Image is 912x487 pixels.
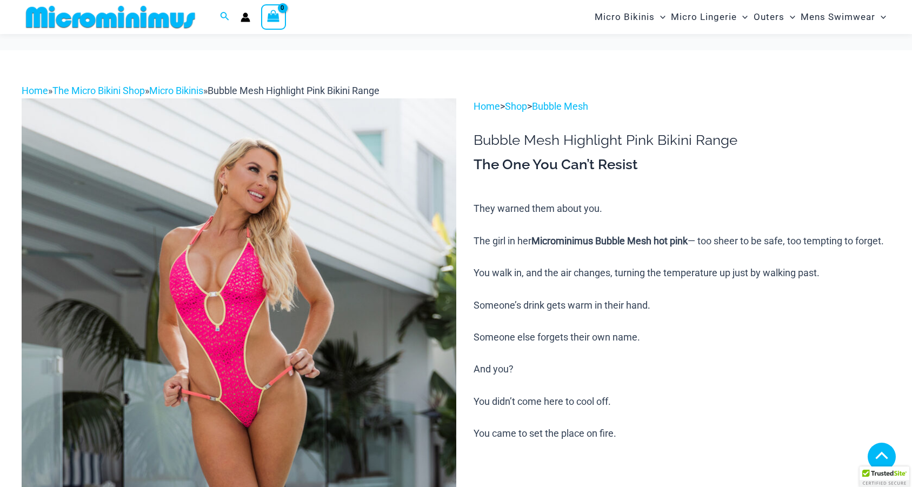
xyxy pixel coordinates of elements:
a: Home [22,85,48,96]
img: MM SHOP LOGO FLAT [22,5,199,29]
nav: Site Navigation [590,2,890,32]
span: Bubble Mesh Highlight Pink Bikini Range [208,85,380,96]
a: Home [474,101,500,112]
div: TrustedSite Certified [860,466,909,487]
p: > > [474,98,890,115]
span: Menu Toggle [784,3,795,31]
a: View Shopping Cart, empty [261,4,286,29]
span: Menu Toggle [875,3,886,31]
a: Micro BikinisMenu ToggleMenu Toggle [592,3,668,31]
h1: Bubble Mesh Highlight Pink Bikini Range [474,132,890,149]
span: » » » [22,85,380,96]
a: Micro Bikinis [149,85,203,96]
a: The Micro Bikini Shop [52,85,145,96]
a: OutersMenu ToggleMenu Toggle [751,3,798,31]
a: Shop [505,101,527,112]
span: Menu Toggle [655,3,665,31]
span: Mens Swimwear [801,3,875,31]
a: Account icon link [241,12,250,22]
span: Menu Toggle [737,3,748,31]
span: Micro Lingerie [671,3,737,31]
a: Micro LingerieMenu ToggleMenu Toggle [668,3,750,31]
h3: The One You Can’t Resist [474,156,890,174]
p: They warned them about you. The girl in her — too sheer to be safe, too tempting to forget. You w... [474,201,890,442]
b: Microminimus Bubble Mesh hot pink [531,235,688,246]
a: Bubble Mesh [532,101,588,112]
span: Outers [754,3,784,31]
span: Micro Bikinis [595,3,655,31]
a: Search icon link [220,10,230,24]
a: Mens SwimwearMenu ToggleMenu Toggle [798,3,889,31]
